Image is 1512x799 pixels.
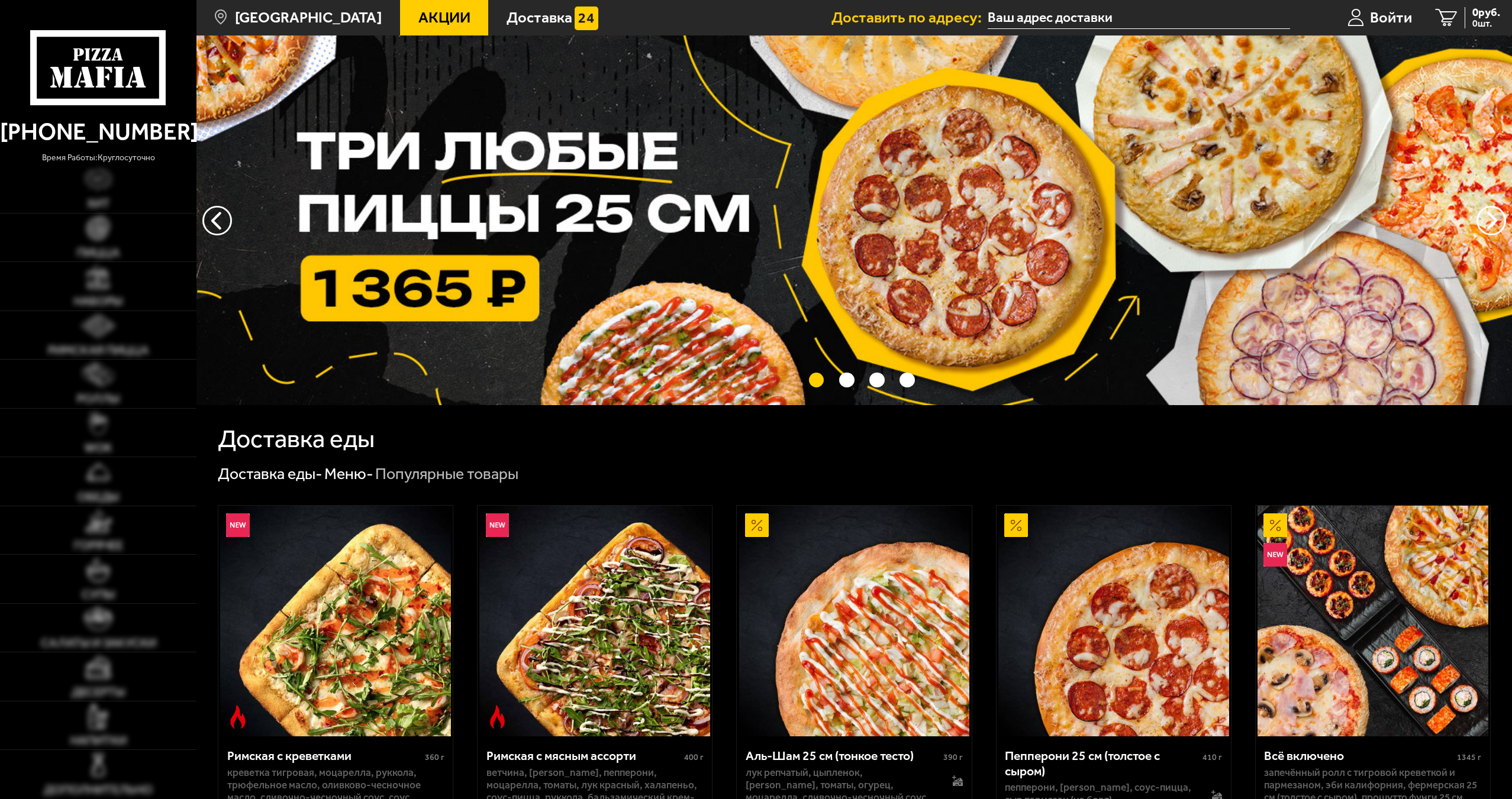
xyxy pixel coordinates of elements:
span: 360 г [425,752,444,762]
span: Пицца [77,247,120,258]
a: АкционныйАль-Шам 25 см (тонкое тесто) [737,506,971,736]
span: Горячее [74,539,123,551]
span: Доставка [507,10,572,25]
img: Римская с мясным ассорти [479,506,710,736]
span: Десерты [72,686,125,698]
div: Пепперони 25 см (толстое с сыром) [1005,748,1200,778]
span: Войти [1370,10,1412,25]
a: АкционныйНовинкаВсё включено [1256,506,1490,736]
a: АкционныйПепперони 25 см (толстое с сыром) [997,506,1231,736]
span: 0 шт. [1472,19,1500,28]
span: 410 г [1202,752,1222,762]
div: Всё включено [1264,748,1454,764]
button: точки переключения [809,373,824,388]
span: Акции [418,10,470,25]
span: WOK [85,442,112,454]
button: предыдущий [1476,206,1506,235]
button: точки переключения [900,373,915,388]
h1: Доставка еды [218,426,375,452]
span: Наборы [74,295,122,307]
img: Всё включено [1258,506,1488,736]
span: Хит [87,198,110,209]
span: Обеды [78,491,119,503]
span: [GEOGRAPHIC_DATA] [235,10,382,25]
span: 390 г [943,752,963,762]
input: Ваш адрес доставки [988,7,1290,29]
img: Новинка [226,513,250,537]
span: Дополнительно [44,784,153,795]
img: Акционный [745,513,769,537]
a: Меню- [324,464,373,483]
a: НовинкаОстрое блюдоРимская с креветками [218,506,453,736]
span: Римская пицца [48,344,149,356]
span: 400 г [684,752,704,762]
div: Популярные товары [375,464,518,484]
img: Острое блюдо [226,705,250,729]
img: Пепперони 25 см (толстое с сыром) [998,506,1229,736]
img: Аль-Шам 25 см (тонкое тесто) [739,506,970,736]
img: Акционный [1263,513,1287,537]
span: 0 руб. [1472,7,1500,18]
img: Острое блюдо [486,705,510,729]
span: Роллы [77,393,120,405]
a: НовинкаОстрое блюдоРимская с мясным ассорти [478,506,712,736]
button: точки переключения [869,373,885,388]
img: Новинка [486,513,510,537]
span: Напитки [70,735,127,746]
a: Доставка еды- [218,464,323,483]
img: Римская с креветками [220,506,451,736]
span: Доставить по адресу: [831,10,988,25]
img: Акционный [1004,513,1028,537]
span: Супы [82,588,115,600]
span: Салаты и закуски [41,637,156,649]
button: точки переключения [839,373,855,388]
button: следующий [202,206,232,235]
span: 1345 г [1457,752,1481,762]
img: Новинка [1263,543,1287,567]
div: Аль-Шам 25 см (тонкое тесто) [746,748,940,764]
div: Римская с мясным ассорти [486,748,681,764]
div: Римская с креветками [227,748,422,764]
img: 15daf4d41897b9f0e9f617042186c801.svg [575,7,598,30]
